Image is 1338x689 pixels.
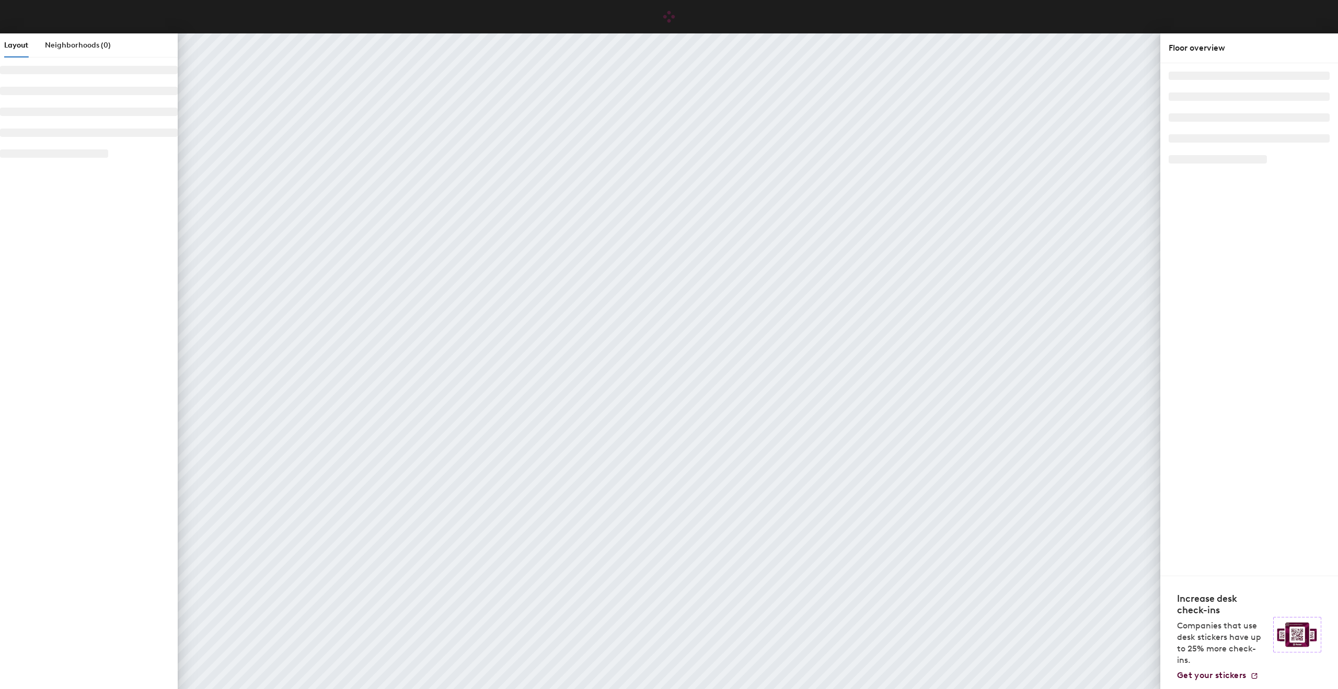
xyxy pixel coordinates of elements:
span: Layout [4,41,28,50]
span: Get your stickers [1177,670,1246,680]
img: Sticker logo [1273,617,1321,652]
h4: Increase desk check-ins [1177,593,1267,616]
a: Get your stickers [1177,670,1259,681]
div: Floor overview [1169,42,1330,54]
span: Neighborhoods (0) [45,41,111,50]
p: Companies that use desk stickers have up to 25% more check-ins. [1177,620,1267,666]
